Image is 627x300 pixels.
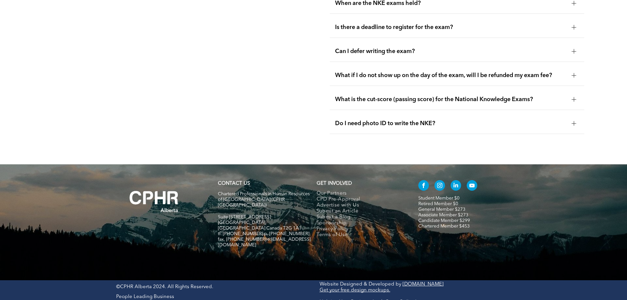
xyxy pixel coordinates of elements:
span: What if I do not show up on the day of the exam, will I be refunded my exam fee? [335,72,566,79]
span: tf. [PHONE_NUMBER] p. [PHONE_NUMBER] [218,232,309,236]
a: Get your [320,288,339,293]
a: Submit a Blog [317,214,405,220]
img: A white background with a few lines on it [116,177,192,226]
span: Do I need photo ID to write the NKE? [335,120,566,127]
a: linkedin [451,180,461,192]
a: CPD Pre-Approval [317,197,405,203]
span: [GEOGRAPHIC_DATA], [GEOGRAPHIC_DATA] Canada T2G 1A1 [218,220,301,231]
a: General Member $273 [418,207,465,212]
a: Sponsorship [317,220,405,226]
a: Student Member $0 [418,196,459,201]
span: People Leading Business [116,294,174,299]
span: Chartered Professionals in Human Resources of [GEOGRAPHIC_DATA] (CPHR [GEOGRAPHIC_DATA]) [218,192,310,207]
a: CONTACT US [218,181,250,186]
a: Terms of Use [317,232,405,238]
a: Retired Member $0 [418,202,458,206]
a: Advertise with Us [317,203,405,208]
a: Website Designed & Developed by [320,282,401,287]
a: Submit an Article [317,208,405,214]
span: GET INVOLVED [317,181,352,186]
span: What is the cut-score (passing score) for the National Knowledge Exams? [335,96,566,103]
a: free design mockups. [341,288,390,293]
a: youtube [467,180,477,192]
span: Can I defer writing the exam? [335,48,566,55]
span: fax. [PHONE_NUMBER] e:[EMAIL_ADDRESS][DOMAIN_NAME] [218,237,311,247]
a: instagram [434,180,445,192]
a: Our Partners [317,191,405,197]
a: Privacy Policy [317,226,405,232]
span: Is there a deadline to register for the exam? [335,24,566,31]
a: Chartered Member $453 [418,224,470,229]
span: Suite [STREET_ADDRESS] [218,215,271,219]
a: Associate Member $273 [418,213,468,217]
a: [DOMAIN_NAME] [403,282,444,287]
a: Candidate Member $299 [418,218,470,223]
a: facebook [418,180,429,192]
span: ©CPHR Alberta 2024. All Rights Reserved. [116,285,213,289]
